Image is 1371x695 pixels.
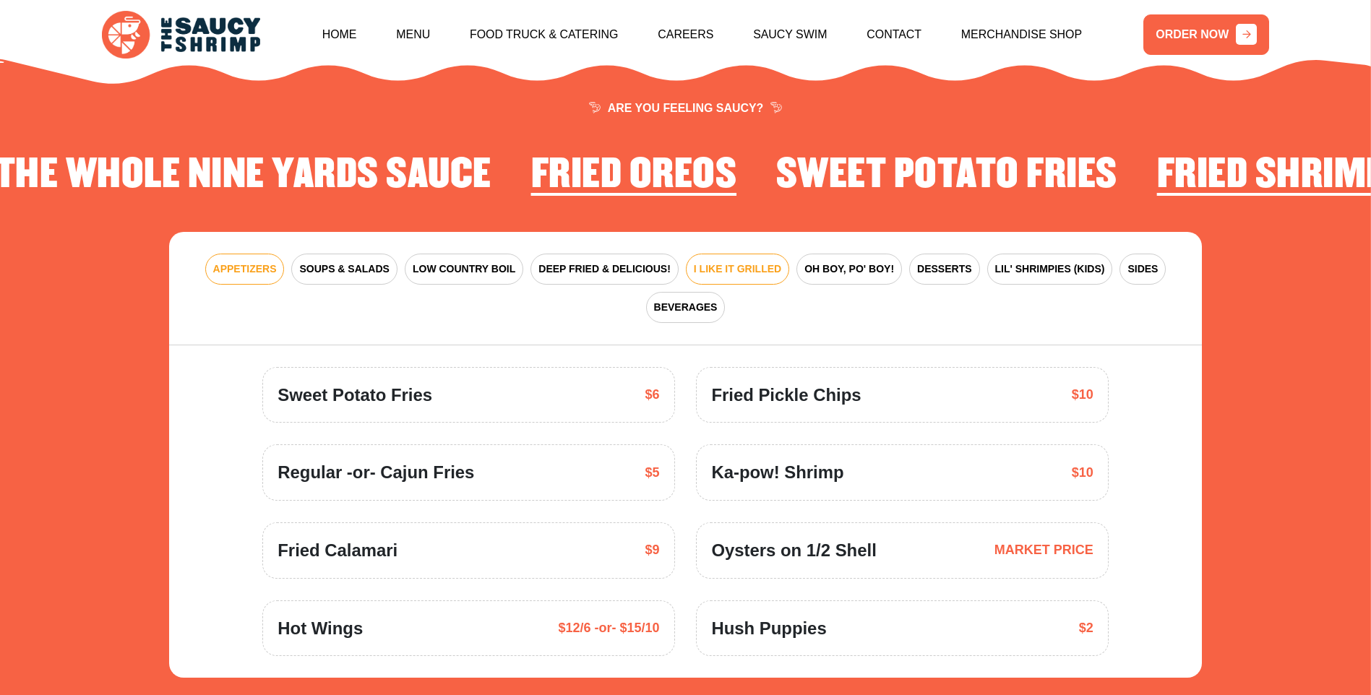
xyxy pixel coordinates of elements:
[538,262,671,277] span: DEEP FRIED & DELICIOUS!
[711,459,843,485] span: Ka-pow! Shrimp
[278,616,363,642] span: Hot Wings
[961,4,1082,66] a: Merchandise Shop
[917,262,971,277] span: DESSERTS
[530,254,679,285] button: DEEP FRIED & DELICIOUS!
[645,463,660,483] span: $5
[531,152,737,197] h2: Fried Oreos
[909,254,979,285] button: DESSERTS
[776,152,1117,203] li: 4 of 4
[531,152,737,203] li: 3 of 4
[711,616,826,642] span: Hush Puppies
[867,4,921,66] a: Contact
[278,382,432,408] span: Sweet Potato Fries
[1127,262,1158,277] span: SIDES
[686,254,789,285] button: I LIKE IT GRILLED
[753,4,827,66] a: Saucy Swim
[299,262,389,277] span: SOUPS & SALADS
[646,292,726,323] button: BEVERAGES
[711,538,876,564] span: Oysters on 1/2 Shell
[804,262,894,277] span: OH BOY, PO' BOY!
[559,618,660,638] span: $12/6 -or- $15/10
[589,103,783,114] span: ARE YOU FEELING SAUCY?
[322,4,357,66] a: Home
[405,254,523,285] button: LOW COUNTRY BOIL
[694,262,781,277] span: I LIKE IT GRILLED
[396,4,430,66] a: Menu
[658,4,713,66] a: Careers
[995,262,1105,277] span: LIL' SHRIMPIES (KIDS)
[796,254,902,285] button: OH BOY, PO' BOY!
[1119,254,1166,285] button: SIDES
[102,11,260,59] img: logo
[1072,385,1093,405] span: $10
[711,382,861,408] span: Fried Pickle Chips
[654,300,718,315] span: BEVERAGES
[278,538,397,564] span: Fried Calamari
[470,4,619,66] a: Food Truck & Catering
[987,254,1113,285] button: LIL' SHRIMPIES (KIDS)
[278,459,474,485] span: Regular -or- Cajun Fries
[1143,14,1269,55] a: ORDER NOW
[205,254,285,285] button: APPETIZERS
[645,540,660,560] span: $9
[776,152,1117,197] h2: Sweet Potato Fries
[994,540,1093,560] span: MARKET PRICE
[1079,618,1093,638] span: $2
[213,262,277,277] span: APPETIZERS
[413,262,515,277] span: LOW COUNTRY BOIL
[1072,463,1093,483] span: $10
[645,385,660,405] span: $6
[291,254,397,285] button: SOUPS & SALADS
